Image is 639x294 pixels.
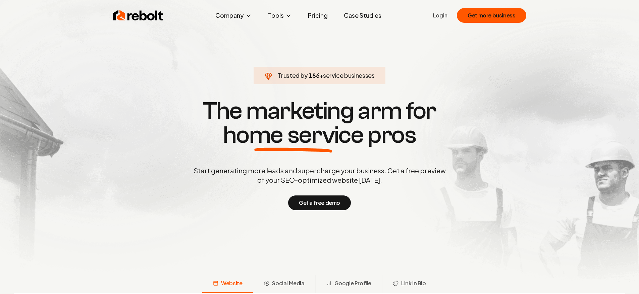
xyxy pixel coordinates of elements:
h1: The marketing arm for pros [159,99,481,147]
a: Pricing [303,9,333,22]
button: Link in Bio [382,275,437,293]
p: Start generating more leads and supercharge your business. Get a free preview of your SEO-optimiz... [192,166,447,185]
button: Get more business [457,8,526,23]
span: Social Media [272,279,304,287]
button: Social Media [253,275,315,293]
button: Tools [263,9,297,22]
span: + [319,71,323,79]
span: home service [223,123,364,147]
span: Link in Bio [401,279,426,287]
a: Login [433,11,447,19]
button: Get a free demo [288,195,351,210]
button: Google Profile [315,275,382,293]
span: Trusted by [278,71,308,79]
span: service businesses [323,71,375,79]
button: Website [202,275,253,293]
span: 186 [309,71,319,80]
span: Google Profile [334,279,371,287]
a: Case Studies [338,9,387,22]
img: Rebolt Logo [113,9,163,22]
span: Website [221,279,242,287]
button: Company [210,9,257,22]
